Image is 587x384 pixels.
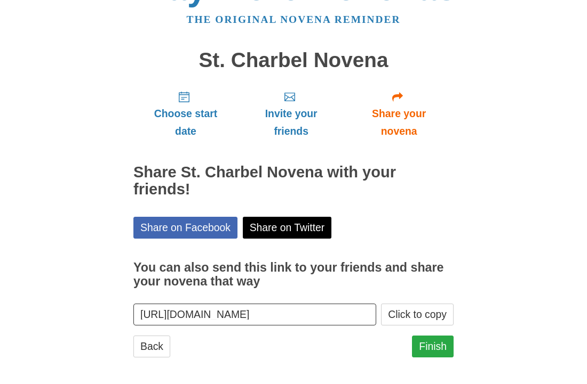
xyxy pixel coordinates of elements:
a: Finish [412,336,454,357]
a: Invite your friends [238,82,344,145]
h1: St. Charbel Novena [133,49,454,72]
a: Share on Facebook [133,217,237,239]
a: Choose start date [133,82,238,145]
span: Invite your friends [249,105,334,140]
span: Choose start date [144,105,227,140]
a: The original novena reminder [187,14,401,25]
h2: Share St. Charbel Novena with your friends! [133,164,454,198]
span: Share your novena [355,105,443,140]
h3: You can also send this link to your friends and share your novena that way [133,261,454,288]
button: Click to copy [381,304,454,325]
a: Back [133,336,170,357]
a: Share your novena [344,82,454,145]
a: Share on Twitter [243,217,332,239]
